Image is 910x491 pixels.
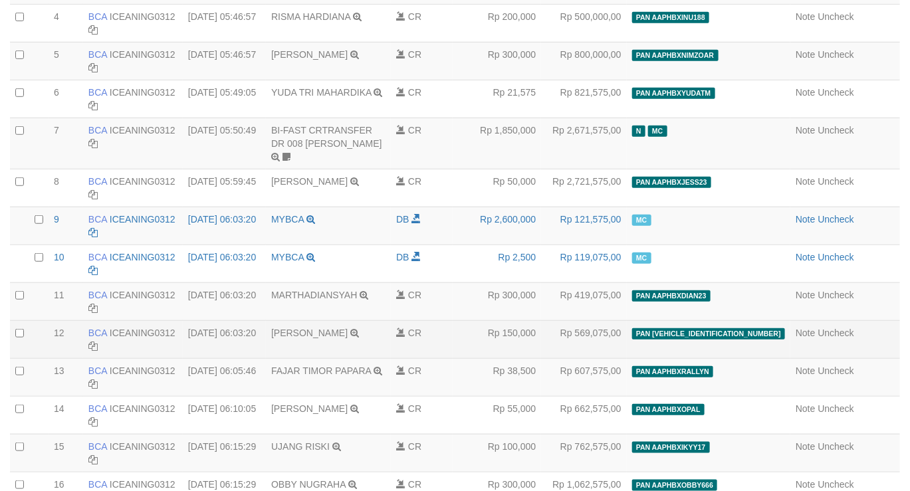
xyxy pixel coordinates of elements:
[818,49,854,60] a: Uncheck
[110,11,175,22] a: ICEANING0312
[88,176,107,187] span: BCA
[408,479,421,490] span: CR
[183,245,266,282] td: [DATE] 06:03:20
[632,177,711,188] span: PAN AAPHBXJESS23
[88,189,98,200] a: Copy ICEANING0312 to clipboard
[632,442,710,453] span: PAN AAPHBXIKYY17
[453,245,542,282] td: Rp 2,500
[183,169,266,207] td: [DATE] 05:59:45
[632,88,715,99] span: PAN AAPHBXYUDATM
[453,282,542,320] td: Rp 300,000
[183,80,266,118] td: [DATE] 05:49:05
[541,282,626,320] td: Rp 419,075,00
[541,396,626,434] td: Rp 662,575,00
[88,341,98,351] a: Copy ICEANING0312 to clipboard
[796,252,816,262] a: Note
[408,176,421,187] span: CR
[183,396,266,434] td: [DATE] 06:10:05
[541,4,626,42] td: Rp 500,000,00
[453,358,542,396] td: Rp 38,500
[541,434,626,472] td: Rp 762,575,00
[88,62,98,73] a: Copy ICEANING0312 to clipboard
[271,365,371,376] a: FAJAR TIMOR PAPARA
[818,290,854,300] a: Uncheck
[49,320,83,358] td: 12
[183,320,266,358] td: [DATE] 06:03:20
[271,49,348,60] a: [PERSON_NAME]
[541,320,626,358] td: Rp 569,075,00
[408,87,421,98] span: CR
[453,118,542,169] td: Rp 1,850,000
[110,365,175,376] a: ICEANING0312
[88,252,107,262] span: BCA
[49,118,83,169] td: 7
[49,169,83,207] td: 8
[818,11,854,22] a: Uncheck
[110,176,175,187] a: ICEANING0312
[818,365,854,376] a: Uncheck
[88,328,107,338] span: BCA
[632,404,705,415] span: PAN AAPHBXOPAL
[648,126,667,137] span: Manually Checked by: aqurobotp1
[88,379,98,389] a: Copy ICEANING0312 to clipboard
[453,434,542,472] td: Rp 100,000
[408,290,421,300] span: CR
[453,169,542,207] td: Rp 50,000
[49,245,83,282] td: 10
[541,118,626,169] td: Rp 2,671,575,00
[49,207,83,245] td: 9
[796,290,816,300] a: Note
[796,328,816,338] a: Note
[183,282,266,320] td: [DATE] 06:03:20
[110,87,175,98] a: ICEANING0312
[818,479,854,490] a: Uncheck
[88,138,98,149] a: Copy ICEANING0312 to clipboard
[88,100,98,111] a: Copy ICEANING0312 to clipboard
[632,50,719,61] span: PAN AAPHBXNIMZOAR
[88,87,107,98] span: BCA
[49,396,83,434] td: 14
[88,365,107,376] span: BCA
[271,290,357,300] a: MARTHADIANSYAH
[49,282,83,320] td: 11
[818,403,854,414] a: Uncheck
[818,214,854,225] a: Uncheck
[183,4,266,42] td: [DATE] 05:46:57
[818,176,854,187] a: Uncheck
[796,403,816,414] a: Note
[88,417,98,427] a: Copy ICEANING0312 to clipboard
[110,49,175,60] a: ICEANING0312
[796,11,816,22] a: Note
[408,11,421,22] span: CR
[818,125,854,136] a: Uncheck
[183,118,266,169] td: [DATE] 05:50:49
[632,328,785,340] span: PAN [VEHICLE_IDENTIFICATION_NUMBER]
[408,49,421,60] span: CR
[88,227,98,238] a: Copy ICEANING0312 to clipboard
[632,290,711,302] span: PAN AAPHBXDIAN23
[271,214,304,225] a: MYBCA
[541,80,626,118] td: Rp 821,575,00
[110,328,175,338] a: ICEANING0312
[88,290,107,300] span: BCA
[408,441,421,452] span: CR
[88,11,107,22] span: BCA
[408,403,421,414] span: CR
[271,441,330,452] a: UJANG RISKI
[271,479,346,490] a: OBBY NUGRAHA
[541,358,626,396] td: Rp 607,575,00
[88,265,98,276] a: Copy ICEANING0312 to clipboard
[796,441,816,452] a: Note
[110,214,175,225] a: ICEANING0312
[541,42,626,80] td: Rp 800,000,00
[110,403,175,414] a: ICEANING0312
[271,87,372,98] a: YUDA TRI MAHARDIKA
[49,42,83,80] td: 5
[818,87,854,98] a: Uncheck
[453,4,542,42] td: Rp 200,000
[541,169,626,207] td: Rp 2,721,575,00
[453,320,542,358] td: Rp 150,000
[49,80,83,118] td: 6
[110,441,175,452] a: ICEANING0312
[632,126,645,137] span: Has Note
